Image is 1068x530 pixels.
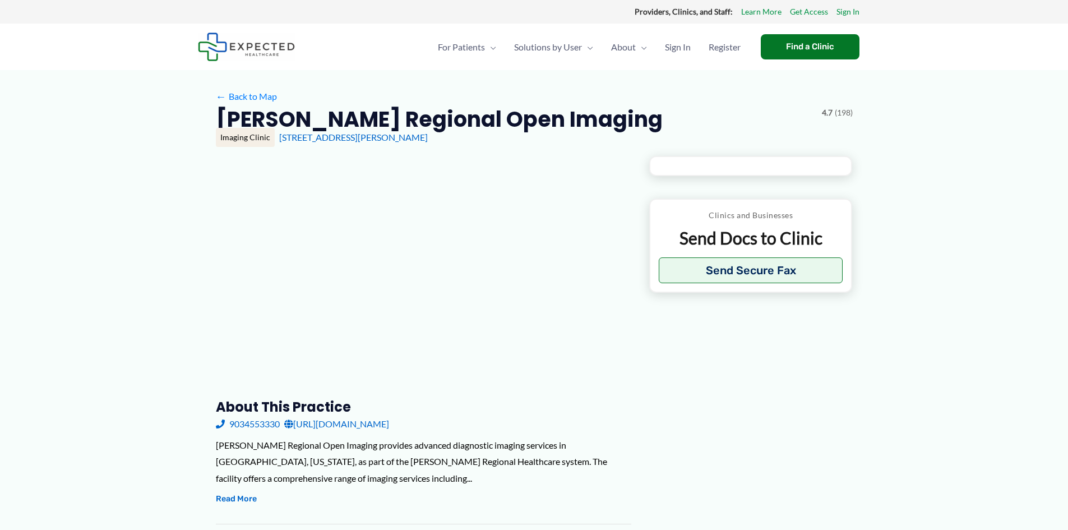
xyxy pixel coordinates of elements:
[216,416,280,432] a: 9034553330
[700,27,750,67] a: Register
[822,105,833,120] span: 4.7
[602,27,656,67] a: AboutMenu Toggle
[216,88,277,105] a: ←Back to Map
[429,27,505,67] a: For PatientsMenu Toggle
[659,208,843,223] p: Clinics and Businesses
[635,7,733,16] strong: Providers, Clinics, and Staff:
[216,398,631,416] h3: About this practice
[611,27,636,67] span: About
[429,27,750,67] nav: Primary Site Navigation
[279,132,428,142] a: [STREET_ADDRESS][PERSON_NAME]
[514,27,582,67] span: Solutions by User
[659,257,843,283] button: Send Secure Fax
[216,492,257,506] button: Read More
[198,33,295,61] img: Expected Healthcare Logo - side, dark font, small
[438,27,485,67] span: For Patients
[582,27,593,67] span: Menu Toggle
[216,437,631,487] div: [PERSON_NAME] Regional Open Imaging provides advanced diagnostic imaging services in [GEOGRAPHIC_...
[216,91,226,102] span: ←
[216,105,663,133] h2: [PERSON_NAME] Regional Open Imaging
[284,416,389,432] a: [URL][DOMAIN_NAME]
[665,27,691,67] span: Sign In
[835,105,853,120] span: (198)
[505,27,602,67] a: Solutions by UserMenu Toggle
[659,227,843,249] p: Send Docs to Clinic
[761,34,859,59] a: Find a Clinic
[656,27,700,67] a: Sign In
[836,4,859,19] a: Sign In
[709,27,741,67] span: Register
[485,27,496,67] span: Menu Toggle
[216,128,275,147] div: Imaging Clinic
[790,4,828,19] a: Get Access
[741,4,782,19] a: Learn More
[636,27,647,67] span: Menu Toggle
